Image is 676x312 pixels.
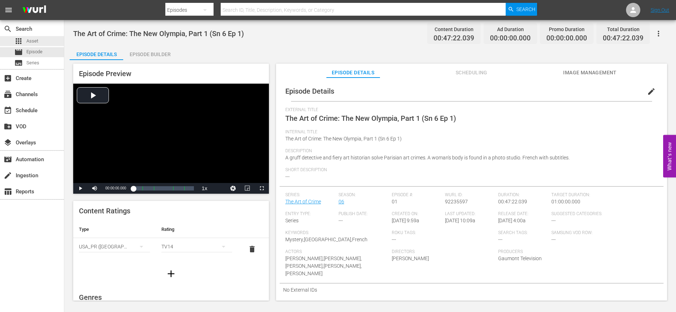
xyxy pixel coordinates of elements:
span: Created On: [392,211,441,217]
span: Wurl ID: [445,192,495,198]
span: Samsung VOD Row: [551,230,601,236]
button: Search [506,3,537,16]
button: Picture-in-Picture [240,183,255,194]
span: [DATE] 10:09a [445,218,475,223]
span: Genres [79,293,102,302]
span: 01:00:00.000 [551,199,580,204]
span: Search Tags: [498,230,548,236]
span: --- [498,237,502,242]
span: Create [4,74,12,83]
div: Video Player [73,84,269,194]
span: 00:00:00.000 [546,34,587,43]
span: Schedule [4,106,12,115]
span: Channels [4,90,12,99]
a: 06 [339,199,344,204]
button: Mute [87,183,102,194]
span: Series [285,218,299,223]
span: --- [339,218,343,223]
span: Ingestion [4,171,12,180]
span: Series: [285,192,335,198]
div: Ad Duration [490,24,531,34]
span: Image Management [563,68,617,77]
span: Asset [26,38,38,45]
table: simple table [73,221,269,260]
span: 01 [392,199,397,204]
span: Producers [498,249,601,255]
span: 00:47:22.039 [603,34,644,43]
button: Open Feedback Widget [663,135,676,177]
span: --- [551,237,556,242]
span: 00:47:22.039 [434,34,474,43]
span: 92235597 [445,199,468,204]
div: No External IDs [280,283,664,296]
span: menu [4,6,13,14]
span: Season: [339,192,388,198]
span: Series [26,59,39,66]
span: Release Date: [498,211,548,217]
span: Target Duration: [551,192,654,198]
span: Description [285,148,654,154]
span: Reports [4,187,12,196]
span: Episode #: [392,192,441,198]
div: Progress Bar [133,186,194,190]
span: Last Updated: [445,211,495,217]
button: Fullscreen [255,183,269,194]
span: edit [647,87,656,96]
span: Entry Type: [285,211,335,217]
span: The Art of Crime: The New Olympia, Part 1 (Sn 6 Ep 1) [285,114,456,123]
span: delete [248,245,256,253]
button: edit [643,83,660,100]
span: Roku Tags: [392,230,495,236]
button: Playback Rate [197,183,212,194]
span: 00:47:22.039 [498,199,527,204]
span: Actors [285,249,388,255]
span: Asset [14,37,23,45]
button: Jump To Time [226,183,240,194]
span: Publish Date: [339,211,388,217]
span: Short Description [285,167,654,173]
span: Scheduling [445,68,498,77]
div: Content Duration [434,24,474,34]
span: The Art of Crime: The New Olympia, Part 1 (Sn 6 Ep 1) [285,136,402,142]
span: --- [392,237,396,242]
span: Episode Details [326,68,380,77]
span: The Art of Crime: The New Olympia, Part 1 (Sn 6 Ep 1) [73,29,244,38]
span: Automation [4,155,12,164]
span: [DATE] 4:00a [498,218,526,223]
div: Episode Details [70,46,123,63]
div: TV14 [161,237,232,257]
div: Episode Builder [123,46,177,63]
span: Search [4,25,12,33]
span: External Title [285,107,654,113]
button: Episode Builder [123,46,177,60]
div: USA_PR ([GEOGRAPHIC_DATA] ([GEOGRAPHIC_DATA])) [79,237,150,257]
span: Episode Details [285,87,334,95]
span: Series [14,59,23,67]
button: Episode Details [70,46,123,60]
span: Directors [392,249,495,255]
span: Content Ratings [79,207,130,215]
span: 00:00:00.000 [490,34,531,43]
span: 00:00:00.000 [105,186,126,190]
div: Total Duration [603,24,644,34]
span: Episode [26,48,42,55]
span: [DATE] 9:59a [392,218,419,223]
th: Rating [156,221,238,238]
span: Episode [14,48,23,56]
span: --- [285,174,290,179]
span: Search [516,3,535,16]
span: Suggested Categories: [551,211,654,217]
span: [PERSON_NAME] [392,256,429,261]
a: Sign Out [651,7,669,13]
span: Mystery,[GEOGRAPHIC_DATA],French [285,237,367,242]
div: Promo Duration [546,24,587,34]
span: Overlays [4,138,12,147]
span: Duration: [498,192,548,198]
span: Internal Title [285,129,654,135]
span: VOD [4,122,12,131]
span: [PERSON_NAME],[PERSON_NAME],[PERSON_NAME],[PERSON_NAME],[PERSON_NAME] [285,256,362,276]
th: Type [73,221,156,238]
span: A gruff detective and fiery art historian solve Parisian art crimes. A woman's body is found in a... [285,155,570,160]
button: Play [73,183,87,194]
span: Keywords: [285,230,388,236]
